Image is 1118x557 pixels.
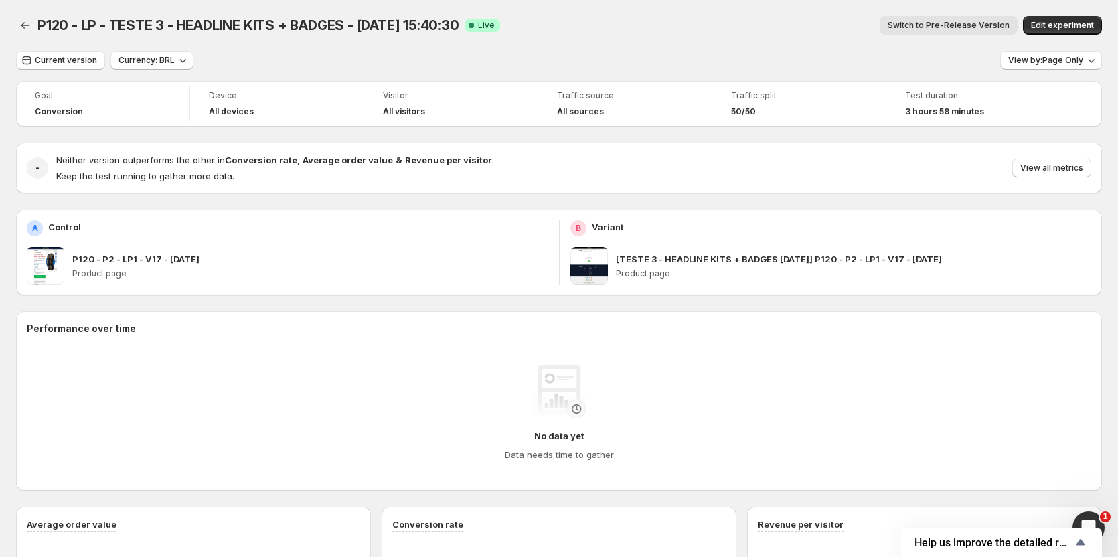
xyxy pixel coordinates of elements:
[35,55,97,66] span: Current version
[209,90,345,101] span: Device
[914,534,1089,550] button: Show survey - Help us improve the detailed report for A/B campaigns
[880,16,1018,35] button: Switch to Pre-Release Version
[1012,159,1091,177] button: View all metrics
[209,106,254,117] h4: All devices
[570,247,608,285] img: [TESTE 3 - HEADLINE KITS + BADGES 21/09/25] P120 - P2 - LP1 - V17 - 16/08/25
[16,51,105,70] button: Current version
[405,155,492,165] strong: Revenue per visitor
[27,247,64,285] img: P120 - P2 - LP1 - V17 - 16/08/25
[914,536,1072,549] span: Help us improve the detailed report for A/B campaigns
[35,90,171,101] span: Goal
[731,106,756,117] span: 50/50
[1100,511,1111,522] span: 1
[905,89,1042,118] a: Test duration3 hours 58 minutes
[16,16,35,35] button: Back
[532,365,586,418] img: No data yet
[32,223,38,234] h2: A
[297,155,300,165] strong: ,
[72,252,199,266] p: P120 - P2 - LP1 - V17 - [DATE]
[1023,16,1102,35] button: Edit experiment
[888,20,1010,31] span: Switch to Pre-Release Version
[48,220,81,234] p: Control
[731,90,867,101] span: Traffic split
[27,518,116,531] h3: Average order value
[1008,55,1083,66] span: View by: Page Only
[616,252,942,266] p: [TESTE 3 - HEADLINE KITS + BADGES [DATE]] P120 - P2 - LP1 - V17 - [DATE]
[118,55,175,66] span: Currency: BRL
[56,155,494,165] span: Neither version outperforms the other in .
[35,161,40,175] h2: -
[557,106,604,117] h4: All sources
[72,268,548,279] p: Product page
[396,155,402,165] strong: &
[37,17,459,33] span: P120 - LP - TESTE 3 - HEADLINE KITS + BADGES - [DATE] 15:40:30
[478,20,495,31] span: Live
[383,89,519,118] a: VisitorAll visitors
[534,429,584,443] h4: No data yet
[392,518,463,531] h3: Conversion rate
[557,89,693,118] a: Traffic sourceAll sources
[1020,163,1083,173] span: View all metrics
[303,155,393,165] strong: Average order value
[758,518,844,531] h3: Revenue per visitor
[576,223,581,234] h2: B
[383,106,425,117] h4: All visitors
[56,171,234,181] span: Keep the test running to gather more data.
[1031,20,1094,31] span: Edit experiment
[27,322,1091,335] h2: Performance over time
[1072,511,1105,544] iframe: Intercom live chat
[383,90,519,101] span: Visitor
[1000,51,1102,70] button: View by:Page Only
[110,51,193,70] button: Currency: BRL
[209,89,345,118] a: DeviceAll devices
[905,90,1042,101] span: Test duration
[731,89,867,118] a: Traffic split50/50
[505,448,614,461] h4: Data needs time to gather
[616,268,1092,279] p: Product page
[35,106,83,117] span: Conversion
[557,90,693,101] span: Traffic source
[592,220,624,234] p: Variant
[225,155,297,165] strong: Conversion rate
[35,89,171,118] a: GoalConversion
[905,106,984,117] span: 3 hours 58 minutes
